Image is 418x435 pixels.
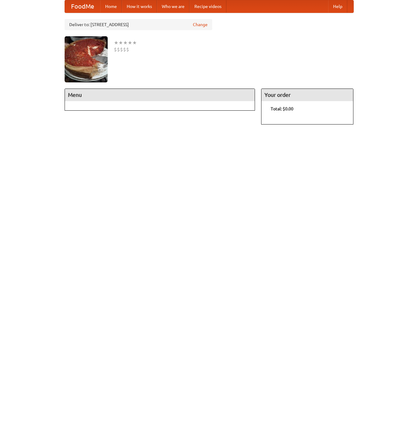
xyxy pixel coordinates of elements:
li: $ [114,46,117,53]
li: ★ [132,39,137,46]
li: $ [120,46,123,53]
li: ★ [123,39,128,46]
a: Help [328,0,347,13]
li: $ [117,46,120,53]
img: angular.jpg [65,36,108,82]
div: Deliver to: [STREET_ADDRESS] [65,19,212,30]
li: ★ [118,39,123,46]
b: Total: $0.00 [271,106,293,111]
li: ★ [128,39,132,46]
a: Change [193,22,208,28]
h4: Menu [65,89,255,101]
li: ★ [114,39,118,46]
a: Home [100,0,122,13]
a: FoodMe [65,0,100,13]
li: $ [126,46,129,53]
a: Who we are [157,0,189,13]
li: $ [123,46,126,53]
h4: Your order [261,89,353,101]
a: Recipe videos [189,0,226,13]
a: How it works [122,0,157,13]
